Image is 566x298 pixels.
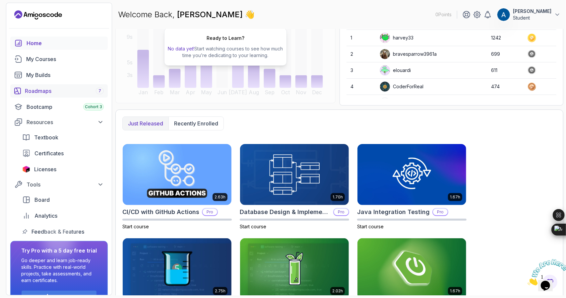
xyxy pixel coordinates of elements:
td: 1242 [487,30,523,46]
td: 1 [346,30,376,46]
a: home [10,37,108,50]
p: 2.63h [215,194,225,200]
a: bootcamp [10,100,108,113]
button: Resources [10,116,108,128]
span: Feedback & Features [31,228,84,236]
img: CI/CD with GitHub Actions card [123,144,231,205]
iframe: chat widget [525,257,566,288]
div: elouardi [380,65,411,76]
p: 0 Points [435,11,452,18]
h2: Database Design & Implementation [240,207,331,217]
div: CoderForReal [380,81,423,92]
a: builds [10,68,108,82]
h2: CI/CD with GitHub Actions [122,207,199,217]
a: roadmaps [10,84,108,98]
span: Start course [122,224,149,229]
p: 1.67h [450,194,460,200]
div: My Courses [26,55,104,63]
p: 1.70h [333,194,343,200]
a: analytics [18,209,108,222]
span: Certificates [34,149,64,157]
p: Welcome Back, [118,9,255,20]
p: Recently enrolled [174,119,218,127]
span: 1 [3,3,5,8]
img: jetbrains icon [22,166,30,173]
td: 2 [346,46,376,62]
a: feedback [18,225,108,238]
p: Pro [334,209,348,215]
p: Pro [433,209,448,215]
div: harvey33 [380,33,413,43]
td: 474 [487,79,523,95]
span: 7 [98,88,101,94]
td: 3 [346,62,376,79]
p: Go deeper and learn job-ready skills. Practice with real-world projects, take assessments, and ea... [21,257,97,284]
div: Resources [27,118,104,126]
span: No data yet! [168,46,194,51]
img: Java Integration Testing card [357,144,466,205]
p: Start watching courses to see how much time you’re dedicating to your learning. [167,45,284,59]
button: Just released [123,117,168,130]
p: 2.75h [215,288,225,294]
img: default monster avatar [380,65,390,75]
p: [PERSON_NAME] [513,8,551,15]
span: Board [34,196,50,204]
a: textbook [18,131,108,144]
img: user profile image [497,8,510,21]
button: Recently enrolled [168,117,223,130]
img: Chat attention grabber [3,3,44,29]
p: 1.67h [450,288,460,294]
a: certificates [18,147,108,160]
div: bravesparrow3961a [380,49,437,59]
span: Licenses [34,165,56,173]
span: Start course [357,224,384,229]
h2: Ready to Learn? [207,35,244,41]
a: Java Integration Testing card1.67hJava Integration TestingProStart course [357,144,467,230]
img: default monster avatar [380,33,390,43]
h2: Java Integration Testing [357,207,430,217]
div: Home [27,39,104,47]
div: Tools [27,181,104,188]
div: Roadmaps [25,87,104,95]
span: Analytics [34,212,57,220]
td: 699 [487,46,523,62]
button: Tools [10,179,108,190]
span: Textbook [34,133,58,141]
div: IssaKass [380,98,411,108]
button: user profile image[PERSON_NAME]Student [497,8,561,21]
td: 611 [487,62,523,79]
td: 322 [487,95,523,111]
p: Pro [203,209,217,215]
a: CI/CD with GitHub Actions card2.63hCI/CD with GitHub ActionsProStart course [122,144,232,230]
a: licenses [18,163,108,176]
img: user profile image [380,98,390,108]
p: 2.02h [332,288,343,294]
div: My Builds [26,71,104,79]
img: user profile image [380,82,390,92]
a: Database Design & Implementation card1.70hDatabase Design & ImplementationProStart course [240,144,349,230]
img: Database Design & Implementation card [240,144,349,205]
td: 5 [346,95,376,111]
a: courses [10,52,108,66]
p: Student [513,15,551,21]
a: board [18,193,108,206]
span: Cohort 3 [85,104,102,110]
img: user profile image [380,49,390,59]
span: Start course [240,224,266,229]
span: [PERSON_NAME] [177,10,245,19]
td: 4 [346,79,376,95]
p: Just released [128,119,163,127]
div: Bootcamp [27,103,104,111]
a: Landing page [14,10,62,20]
span: 👋 [245,9,255,20]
